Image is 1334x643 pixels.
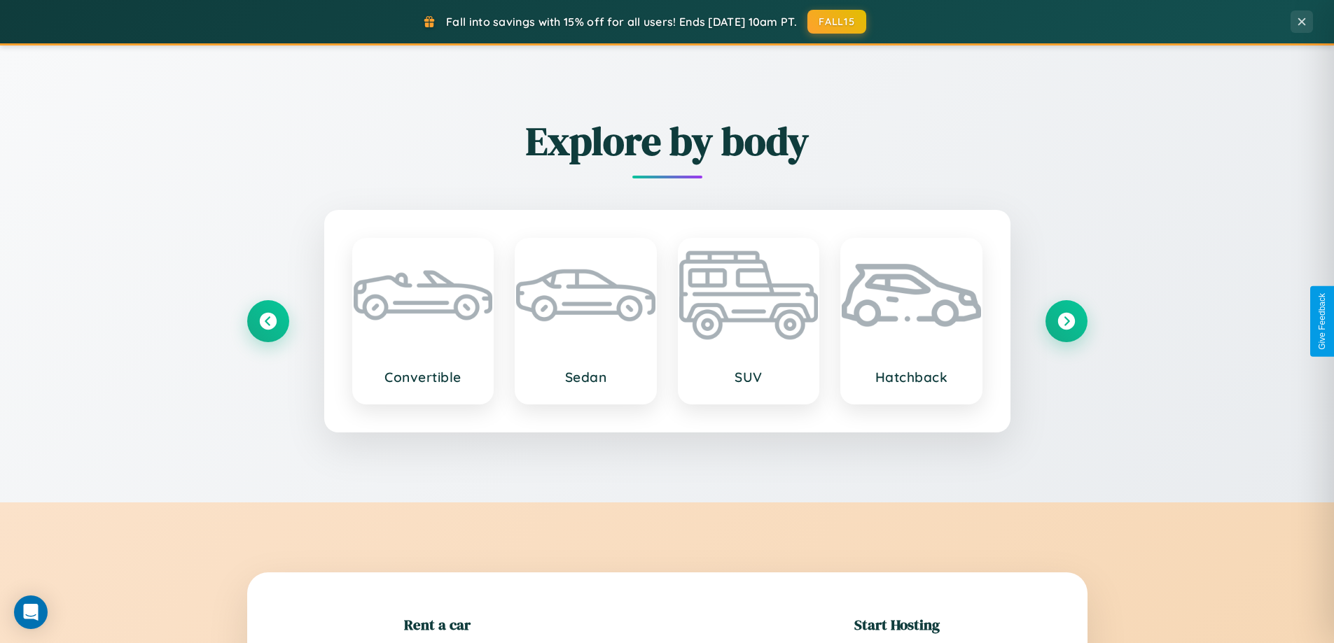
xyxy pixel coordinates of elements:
[807,10,866,34] button: FALL15
[446,15,797,29] span: Fall into savings with 15% off for all users! Ends [DATE] 10am PT.
[1317,293,1327,350] div: Give Feedback
[404,614,471,635] h2: Rent a car
[247,114,1088,168] h2: Explore by body
[854,614,940,635] h2: Start Hosting
[14,595,48,629] div: Open Intercom Messenger
[856,369,967,386] h3: Hatchback
[693,369,805,386] h3: SUV
[368,369,479,386] h3: Convertible
[530,369,641,386] h3: Sedan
